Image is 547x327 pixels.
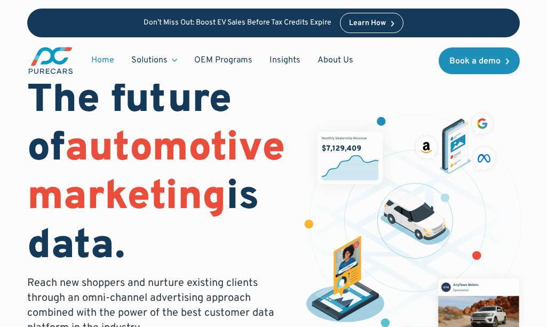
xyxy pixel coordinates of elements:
[309,50,362,70] a: About Us
[380,190,449,245] img: illustration of a vehicle
[27,46,74,75] a: main
[261,50,309,70] a: Insights
[83,50,123,70] a: Home
[349,20,386,27] div: Learn How
[27,77,285,272] h1: The future of is data.
[340,13,403,33] a: Learn How
[318,132,383,184] img: chart showing monthly dealership revenue of $7m
[27,124,285,224] span: automotive marketing
[186,50,261,70] a: OEM Programs
[449,57,501,66] div: Book a demo
[123,50,186,70] div: Solutions
[27,46,74,75] img: purecars logo
[413,110,498,174] img: ads on social media and advertising partners
[300,236,390,325] img: persona of a buyer
[131,54,168,66] div: Solutions
[144,19,331,28] p: Don’t Miss Out: Boost EV Sales Before Tax Credits Expire
[439,47,520,74] a: Book a demo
